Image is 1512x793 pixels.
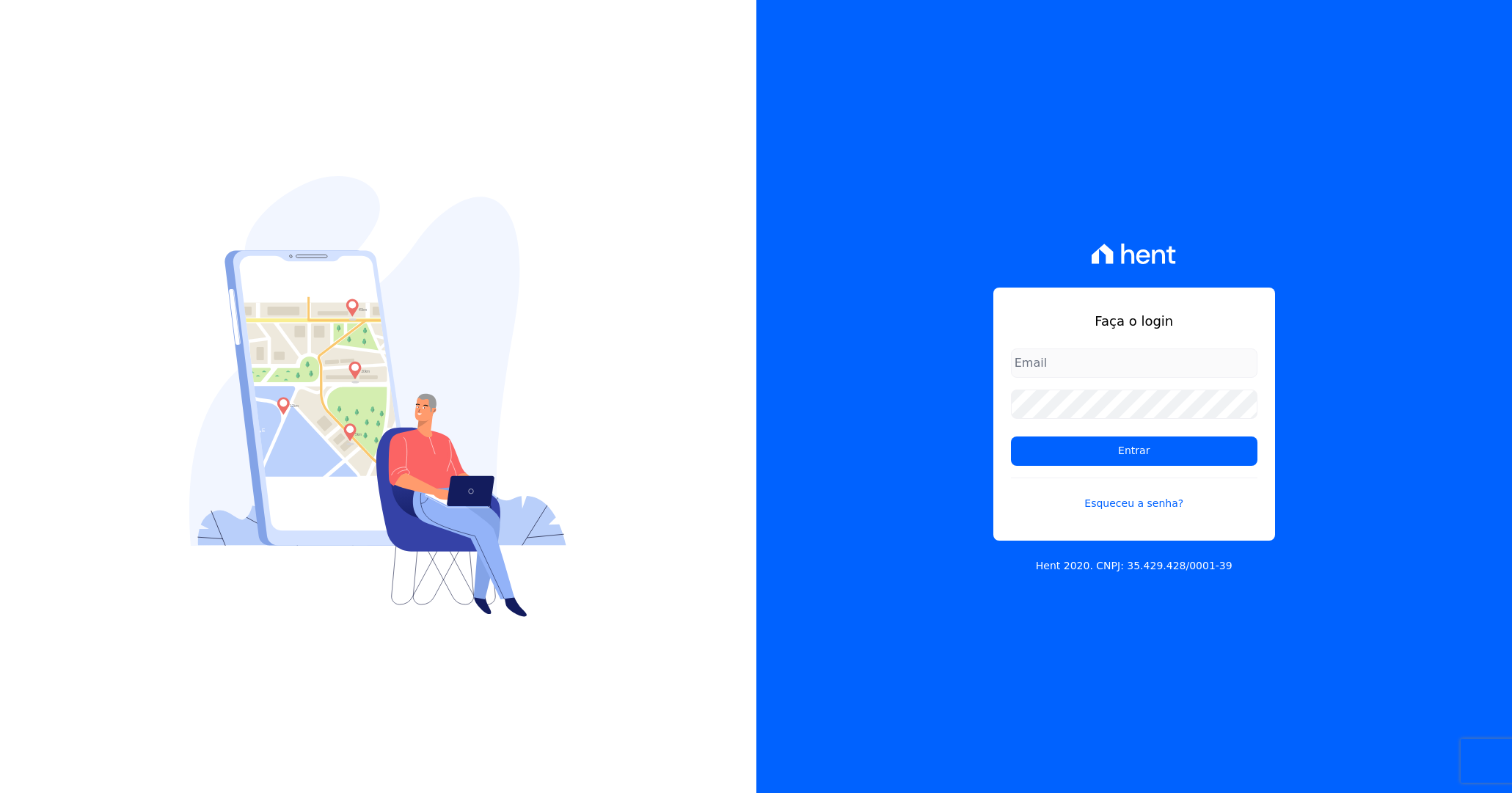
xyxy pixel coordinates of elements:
img: Login [189,176,566,617]
input: Email [1011,348,1257,378]
a: Esqueceu a senha? [1011,478,1257,511]
h1: Faça o login [1011,311,1257,331]
p: Hent 2020. CNPJ: 35.429.428/0001-39 [1036,558,1232,574]
input: Entrar [1011,436,1257,466]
